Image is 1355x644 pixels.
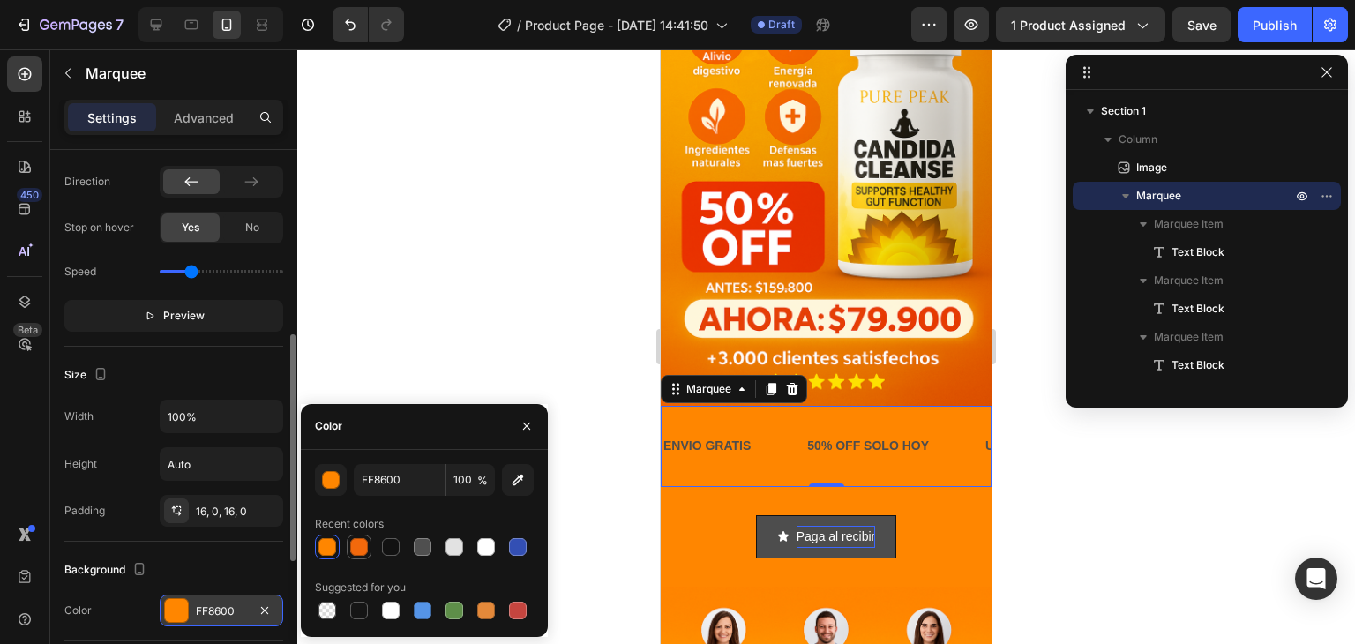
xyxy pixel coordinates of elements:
[1295,558,1337,600] div: Open Intercom Messenger
[64,174,110,190] div: Direction
[315,516,384,532] div: Recent colors
[22,332,74,348] div: Marquee
[1187,18,1217,33] span: Save
[136,476,215,498] p: Paga al recibir
[64,300,283,332] button: Preview
[196,504,279,520] div: 16, 0, 16, 0
[64,363,111,387] div: Size
[161,401,282,432] input: Auto
[768,17,795,33] span: Draft
[95,466,236,509] button: <p>Paga al recibir</p>
[7,7,131,42] button: 7
[477,473,488,489] span: %
[315,580,406,595] div: Suggested for you
[64,264,96,280] div: Speed
[136,476,215,498] div: Rich Text Editor. Editing area: main
[196,603,247,619] div: FF8600
[64,603,92,618] div: Color
[315,418,342,434] div: Color
[1172,7,1231,42] button: Save
[86,63,276,84] p: Marquee
[1133,385,1202,402] span: Marquee Item
[163,307,205,325] span: Preview
[1136,187,1181,205] span: Marquee
[324,386,445,408] p: ULTIMAS UNIDADES
[87,109,137,127] p: Settings
[64,220,134,236] div: Stop on hover
[64,408,94,424] div: Width
[245,220,259,236] span: No
[1172,243,1224,261] span: Text Block
[116,14,124,35] p: 7
[1154,272,1224,289] span: Marquee Item
[996,7,1165,42] button: 1 product assigned
[1154,328,1224,346] span: Marquee Item
[13,323,42,337] div: Beta
[64,558,150,582] div: Background
[1119,131,1157,148] span: Column
[322,384,447,409] div: Rich Text Editor. Editing area: main
[17,188,42,202] div: 450
[1238,7,1312,42] button: Publish
[1136,159,1167,176] span: Image
[1011,16,1126,34] span: 1 product assigned
[1172,300,1224,318] span: Text Block
[1101,102,1146,120] span: Section 1
[354,464,445,496] input: Eg: FFFFFF
[182,220,199,236] span: Yes
[517,16,521,34] span: /
[333,7,404,42] div: Undo/Redo
[525,16,708,34] span: Product Page - [DATE] 14:41:50
[174,109,234,127] p: Advanced
[64,503,105,519] div: Padding
[1253,16,1297,34] div: Publish
[1154,215,1224,233] span: Marquee Item
[1172,356,1224,374] span: Text Block
[661,49,992,644] iframe: Design area
[64,456,97,472] div: Height
[161,448,282,480] input: Auto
